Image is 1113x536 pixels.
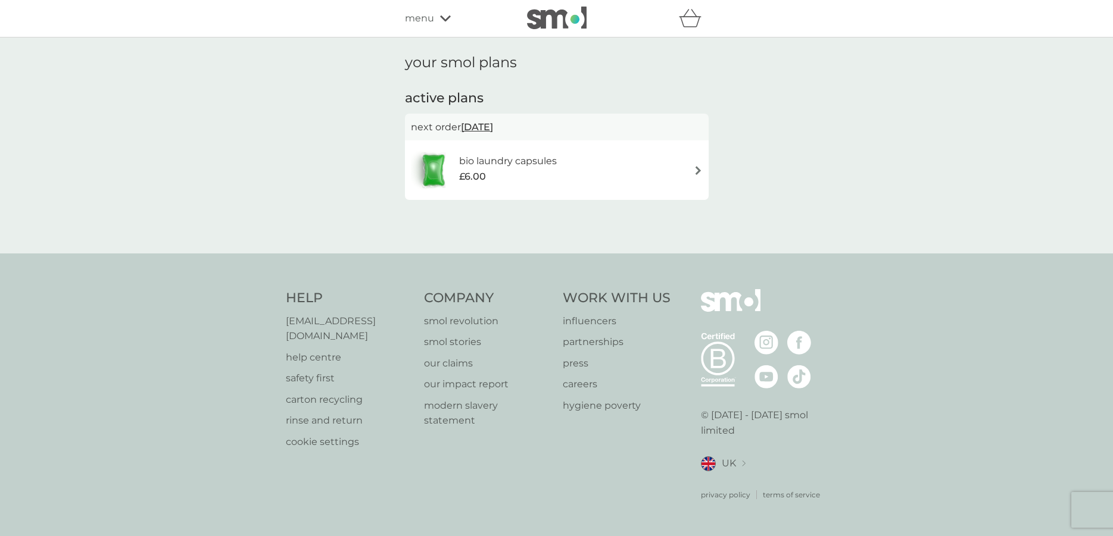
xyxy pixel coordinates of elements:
[787,331,811,355] img: visit the smol Facebook page
[527,7,587,29] img: smol
[459,169,486,184] span: £6.00
[563,314,671,329] a: influencers
[755,365,778,388] img: visit the smol Youtube page
[286,314,413,344] a: [EMAIL_ADDRESS][DOMAIN_NAME]
[405,54,709,71] h1: your smol plans
[701,408,828,438] p: © [DATE] - [DATE] smol limited
[405,11,434,26] span: menu
[563,377,671,392] a: careers
[424,334,551,350] a: smol stories
[563,334,671,350] a: partnerships
[424,398,551,428] a: modern slavery statement
[424,356,551,371] a: our claims
[411,149,456,191] img: bio laundry capsules
[742,460,746,467] img: select a new location
[405,89,709,108] h2: active plans
[461,115,493,139] span: [DATE]
[286,392,413,408] a: carton recycling
[701,489,750,500] a: privacy policy
[286,289,413,308] h4: Help
[424,289,551,308] h4: Company
[694,166,703,175] img: arrow right
[701,456,716,471] img: UK flag
[459,153,557,169] h6: bio laundry capsules
[787,365,811,388] img: visit the smol Tiktok page
[286,350,413,365] a: help centre
[424,314,551,329] a: smol revolution
[722,456,736,471] span: UK
[679,7,709,30] div: basket
[411,120,703,135] p: next order
[286,371,413,386] a: safety first
[755,331,778,355] img: visit the smol Instagram page
[286,434,413,450] a: cookie settings
[701,289,760,330] img: smol
[424,377,551,392] a: our impact report
[286,413,413,428] a: rinse and return
[563,289,671,308] h4: Work With Us
[563,356,671,371] a: press
[763,489,820,500] a: terms of service
[563,398,671,413] a: hygiene poverty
